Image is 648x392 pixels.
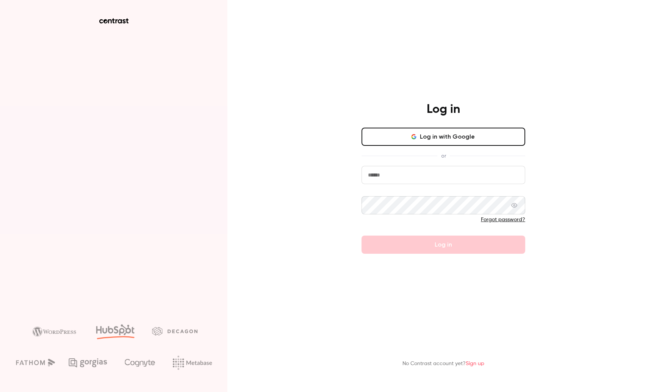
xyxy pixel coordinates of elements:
[427,102,460,117] h4: Log in
[152,327,197,335] img: decagon
[437,152,450,160] span: or
[481,217,525,222] a: Forgot password?
[466,361,484,366] a: Sign up
[362,128,525,146] button: Log in with Google
[402,360,484,368] p: No Contrast account yet?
